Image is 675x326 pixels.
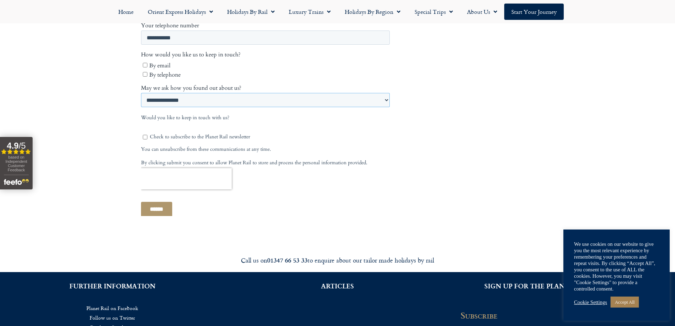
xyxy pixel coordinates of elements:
h2: ARTICLES [236,283,439,289]
span: Your last name [126,159,162,166]
input: By telephone [2,267,6,272]
a: Follow us on Twitter [11,313,214,322]
a: Cookie Settings [574,299,607,305]
strong: 01347 66 53 33 [267,255,308,265]
nav: Menu [4,4,671,20]
a: Special Trips [407,4,460,20]
a: Holidays by Rail [220,4,282,20]
a: Accept All [611,297,639,308]
h2: FURTHER INFORMATION [11,283,214,289]
span: By email [8,257,29,265]
span: By telephone [8,266,40,274]
input: By email [2,258,6,263]
a: Home [111,4,141,20]
div: We use cookies on our website to give you the most relevant experience by remembering your prefer... [574,241,659,292]
h2: Subscribe [461,310,570,320]
a: Start your Journey [504,4,564,20]
h2: SIGN UP FOR THE PLANET RAIL NEWSLETTER [461,283,664,289]
div: Call us on to enquire about our tailor made holidays by rail [139,256,536,264]
a: Holidays by Region [338,4,407,20]
a: Planet Rail on Facebook [11,303,214,313]
a: About Us [460,4,504,20]
a: Luxury Trains [282,4,338,20]
a: Orient Express Holidays [141,4,220,20]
